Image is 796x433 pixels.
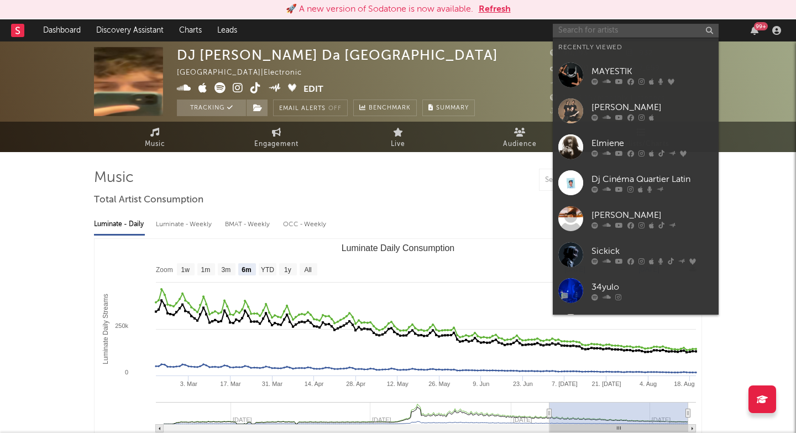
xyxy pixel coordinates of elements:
[553,309,719,345] a: Trovão no Beat
[459,122,580,152] a: Audience
[171,19,210,41] a: Charts
[210,19,245,41] a: Leads
[261,266,274,274] text: YTD
[591,65,713,78] div: MAYESTIK
[156,215,214,234] div: Luminate - Weekly
[751,26,758,35] button: 99+
[592,380,621,387] text: 21. [DATE]
[180,380,198,387] text: 3. Mar
[591,137,713,150] div: Elmiene
[220,380,241,387] text: 17. Mar
[550,65,589,72] span: 39,200
[436,105,469,111] span: Summary
[391,138,405,151] span: Live
[201,266,211,274] text: 1m
[94,122,216,152] a: Music
[553,201,719,237] a: [PERSON_NAME]
[262,380,283,387] text: 31. Mar
[284,266,291,274] text: 1y
[156,266,173,274] text: Zoom
[337,122,459,152] a: Live
[553,57,719,93] a: MAYESTIK
[479,3,511,16] button: Refresh
[273,100,348,116] button: Email AlertsOff
[591,101,713,114] div: [PERSON_NAME]
[553,165,719,201] a: Dj Cinéma Quartier Latin
[222,266,231,274] text: 3m
[283,215,327,234] div: OCC - Weekly
[342,243,455,253] text: Luminate Daily Consumption
[553,273,719,309] a: 34yulo
[242,266,251,274] text: 6m
[550,80,575,87] span: 117
[304,266,311,274] text: All
[286,3,473,16] div: 🚀 A new version of Sodatone is now available.
[550,95,665,102] span: 1,523,167 Monthly Listeners
[328,106,342,112] em: Off
[102,294,109,364] text: Luminate Daily Streams
[216,122,337,152] a: Engagement
[550,108,615,115] span: Jump Score: 56.2
[369,102,411,115] span: Benchmark
[88,19,171,41] a: Discovery Assistant
[225,215,272,234] div: BMAT - Weekly
[553,237,719,273] a: Sickick
[254,138,298,151] span: Engagement
[428,380,451,387] text: 26. May
[303,82,323,96] button: Edit
[94,194,203,207] span: Total Artist Consumption
[591,208,713,222] div: [PERSON_NAME]
[177,47,498,63] div: DJ [PERSON_NAME] Da [GEOGRAPHIC_DATA]
[305,380,324,387] text: 14. Apr
[591,244,713,258] div: Sickick
[177,100,246,116] button: Tracking
[558,41,713,54] div: Recently Viewed
[387,380,409,387] text: 12. May
[540,176,656,185] input: Search by song name or URL
[35,19,88,41] a: Dashboard
[145,138,165,151] span: Music
[640,380,657,387] text: 4. Aug
[422,100,475,116] button: Summary
[553,24,719,38] input: Search for artists
[94,215,145,234] div: Luminate - Daily
[503,138,537,151] span: Audience
[177,66,315,80] div: [GEOGRAPHIC_DATA] | Electronic
[181,266,190,274] text: 1w
[346,380,365,387] text: 28. Apr
[591,173,713,186] div: Dj Cinéma Quartier Latin
[591,280,713,294] div: 34yulo
[552,380,578,387] text: 7. [DATE]
[115,322,128,329] text: 250k
[473,380,489,387] text: 9. Jun
[553,129,719,165] a: Elmiene
[754,22,768,30] div: 99 +
[553,93,719,129] a: [PERSON_NAME]
[353,100,417,116] a: Benchmark
[550,50,588,57] span: 90,193
[513,380,533,387] text: 23. Jun
[125,369,128,375] text: 0
[674,380,694,387] text: 18. Aug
